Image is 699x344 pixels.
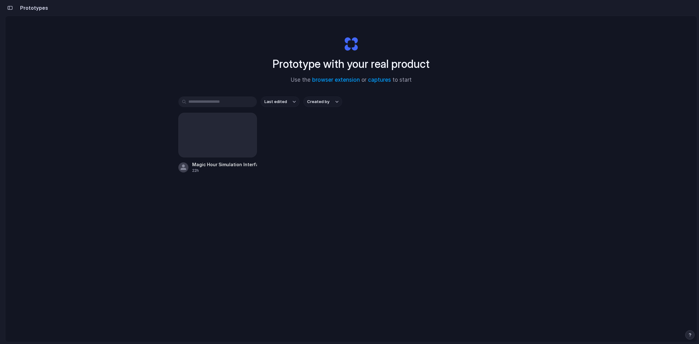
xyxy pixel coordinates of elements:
span: Created by [307,99,329,105]
div: Magic Hour Simulation Interface [192,161,257,168]
span: Use the or to start [291,76,412,84]
button: Created by [303,96,342,107]
div: 22h [192,168,257,173]
button: Last edited [261,96,300,107]
a: captures [368,77,391,83]
span: Last edited [264,99,287,105]
h1: Prototype with your real product [273,56,430,72]
h2: Prototypes [18,4,48,12]
a: browser extension [312,77,360,83]
a: Magic Hour Simulation Interface22h [178,113,257,173]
